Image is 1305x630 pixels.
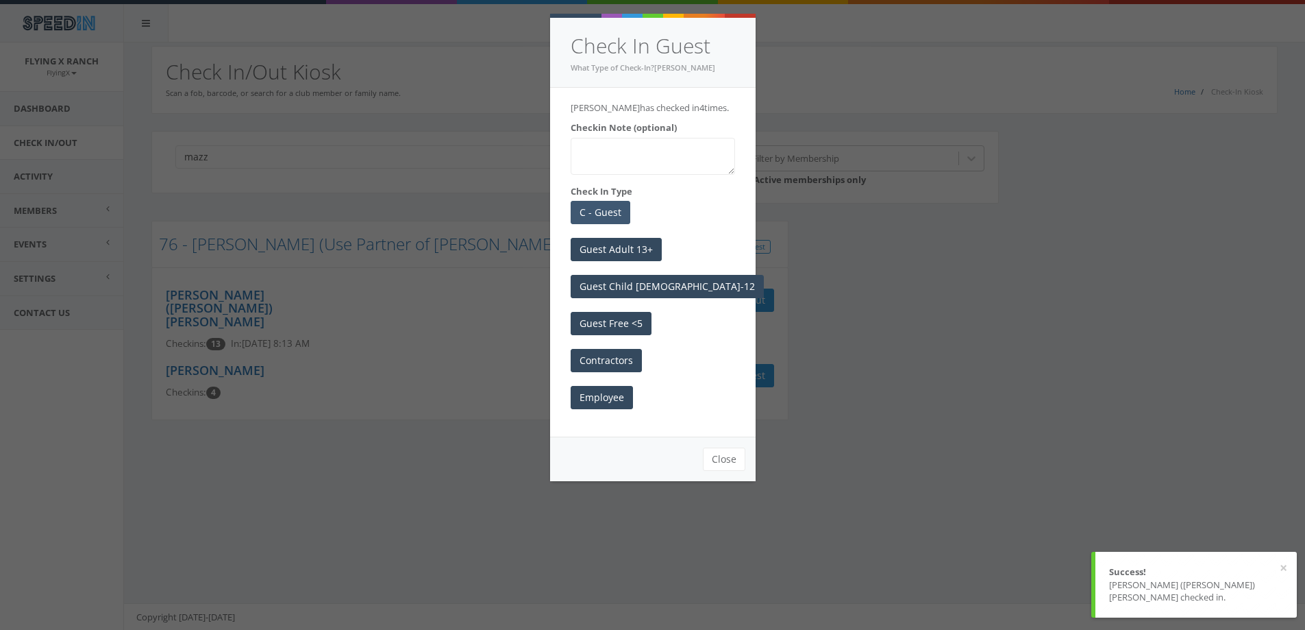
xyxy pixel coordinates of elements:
[571,275,764,298] button: Guest Child [DEMOGRAPHIC_DATA]-12
[571,386,633,409] button: Employee
[571,62,715,73] small: What Type of Check-In?[PERSON_NAME]
[1109,579,1283,604] div: [PERSON_NAME] ([PERSON_NAME]) [PERSON_NAME] checked in.
[571,312,651,335] button: Guest Free <5
[699,101,704,114] span: 4
[571,101,735,114] p: [PERSON_NAME] has checked in times.
[703,448,745,471] button: Close
[1109,566,1283,579] div: Success!
[571,185,632,198] label: Check In Type
[1280,561,1287,575] button: ×
[571,121,677,134] label: Checkin Note (optional)
[571,238,662,261] button: Guest Adult 13+
[571,201,630,224] button: C - Guest
[571,32,735,61] h4: Check In Guest
[571,349,642,372] button: Contractors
